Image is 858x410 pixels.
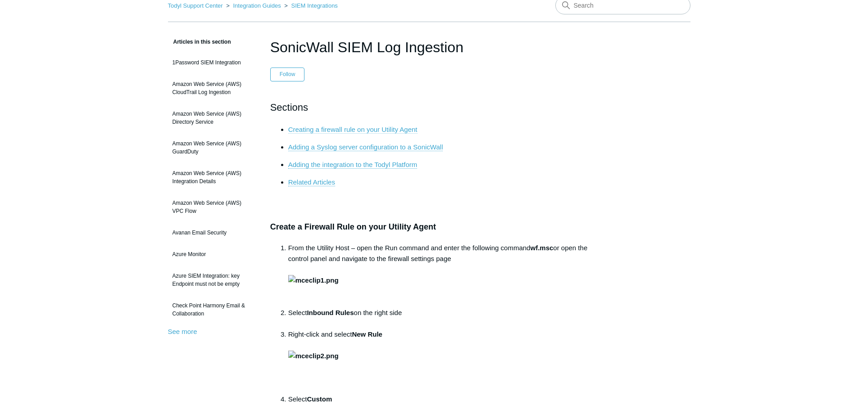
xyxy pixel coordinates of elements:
[530,244,553,252] strong: wf.msc
[168,76,257,101] a: Amazon Web Service (AWS) CloudTrail Log Ingestion
[288,143,443,151] a: Adding a Syslog server configuration to a SonicWall
[352,330,382,338] strong: New Rule
[168,194,257,220] a: Amazon Web Service (AWS) VPC Flow
[168,297,257,322] a: Check Point Harmony Email & Collaboration
[168,54,257,71] a: 1Password SIEM Integration
[270,221,588,234] h3: Create a Firewall Rule on your Utility Agent
[168,328,197,335] a: See more
[270,68,305,81] button: Follow Article
[224,2,282,9] li: Integration Guides
[288,178,335,186] a: Related Articles
[270,99,588,115] h2: Sections
[168,2,223,9] a: Todyl Support Center
[168,39,231,45] span: Articles in this section
[307,309,354,316] strong: Inbound Rules
[288,351,339,361] img: mceclip2.png
[168,224,257,241] a: Avanan Email Security
[168,135,257,160] a: Amazon Web Service (AWS) GuardDuty
[282,2,338,9] li: SIEM Integrations
[288,329,588,394] li: Right-click and select
[288,307,588,329] li: Select on the right side
[168,267,257,293] a: Azure SIEM Integration: key Endpoint must not be empty
[168,2,225,9] li: Todyl Support Center
[168,165,257,190] a: Amazon Web Service (AWS) Integration Details
[288,126,418,134] a: Creating a firewall rule on your Utility Agent
[168,105,257,131] a: Amazon Web Service (AWS) Directory Service
[291,2,338,9] a: SIEM Integrations
[168,246,257,263] a: Azure Monitor
[307,395,332,403] strong: Custom
[233,2,281,9] a: Integration Guides
[270,36,588,58] h1: SonicWall SIEM Log Ingestion
[288,243,588,307] li: From the Utility Host – open the Run command and enter the following command or open the control ...
[288,161,418,169] a: Adding the integration to the Todyl Platform
[288,275,339,286] img: mceclip1.png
